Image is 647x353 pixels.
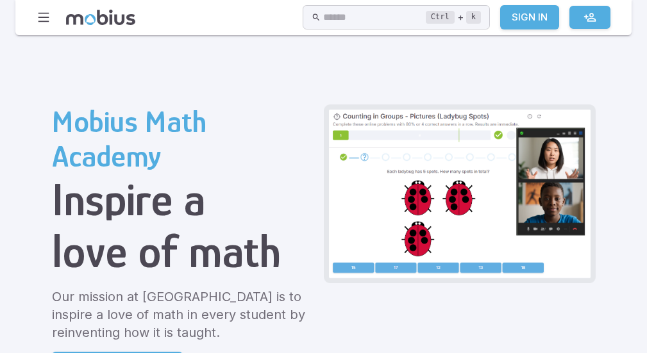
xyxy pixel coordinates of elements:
kbd: Ctrl [426,11,455,24]
h1: Inspire a [52,174,314,226]
p: Our mission at [GEOGRAPHIC_DATA] is to inspire a love of math in every student by reinventing how... [52,288,314,341]
div: + [426,10,481,25]
h2: Mobius Math Academy [52,104,314,174]
h1: love of math [52,226,314,277]
img: Grade 2 Class [329,110,591,278]
kbd: k [466,11,481,24]
a: Sign In [500,5,559,29]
